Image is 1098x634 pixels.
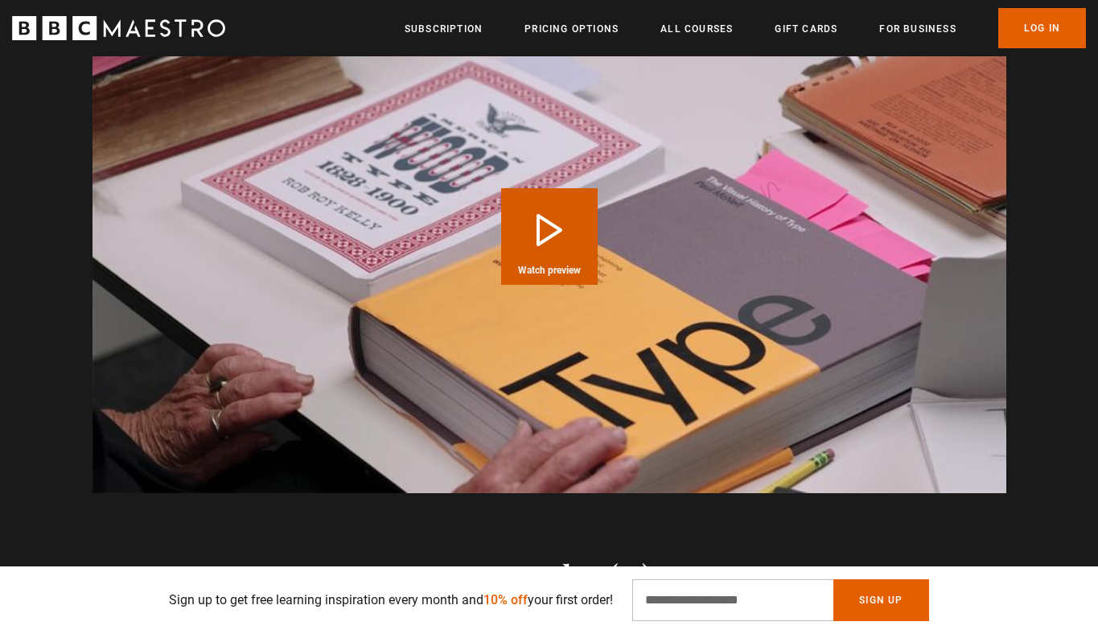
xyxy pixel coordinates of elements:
a: For business [879,21,956,37]
button: Sign Up [833,579,928,621]
a: Subscription [405,21,483,37]
h2: Lesson plan (21) [237,558,861,591]
button: Play Course overview for Graphic Design with Paula Scher [501,188,598,285]
svg: BBC Maestro [12,16,225,40]
a: All Courses [660,21,733,37]
span: Watch preview [518,266,581,275]
span: 10% off [483,592,528,607]
a: Gift Cards [775,21,837,37]
a: Pricing Options [524,21,619,37]
a: Log In [998,8,1086,48]
nav: Primary [405,8,1086,48]
p: Sign up to get free learning inspiration every month and your first order! [169,591,613,610]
